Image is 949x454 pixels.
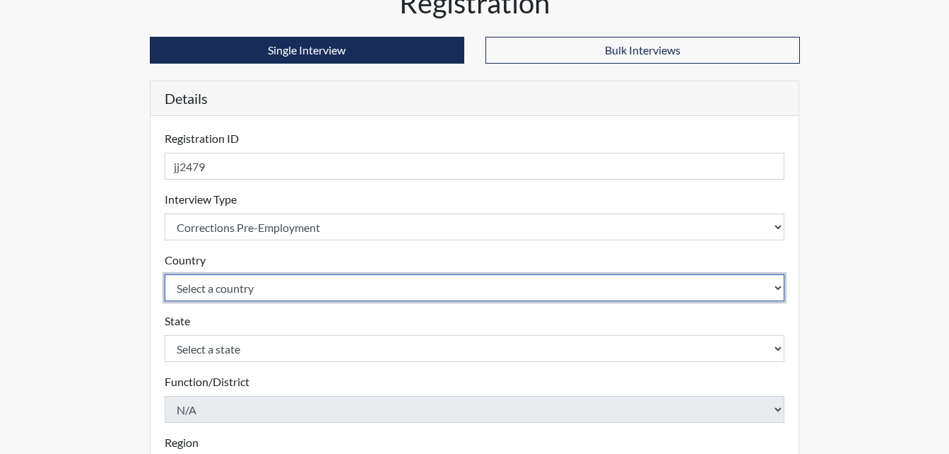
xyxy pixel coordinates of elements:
button: Bulk Interviews [485,37,800,64]
button: Single Interview [150,37,464,64]
label: Region [165,434,199,451]
input: Insert a Registration ID, which needs to be a unique alphanumeric value for each interviewee [165,153,785,180]
label: State [165,313,190,330]
label: Function/District [165,373,249,390]
label: Country [165,252,206,269]
label: Registration ID [165,130,239,147]
h5: Details [151,81,799,116]
label: Interview Type [165,191,237,208]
